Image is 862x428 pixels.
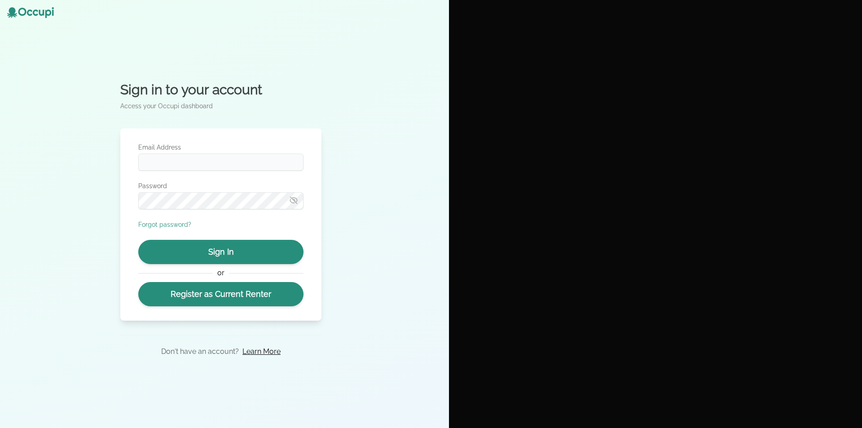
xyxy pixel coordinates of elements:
label: Email Address [138,143,303,152]
button: Sign In [138,240,303,264]
a: Learn More [242,346,281,357]
p: Don't have an account? [161,346,239,357]
h2: Sign in to your account [120,82,321,98]
button: Forgot password? [138,220,191,229]
span: or [213,268,229,278]
p: Access your Occupi dashboard [120,101,321,110]
a: Register as Current Renter [138,282,303,306]
label: Password [138,181,303,190]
